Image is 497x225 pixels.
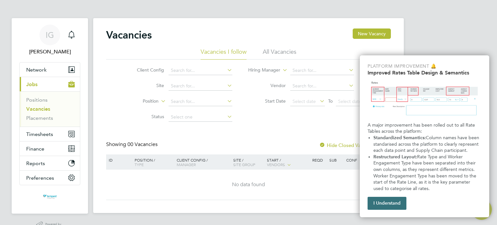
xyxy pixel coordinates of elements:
[373,154,478,191] span: Rate Type and Worker Engagement Type have been separated into their own columns, as they represen...
[338,98,361,104] span: Select date
[290,82,354,91] input: Search for...
[46,31,54,39] span: IG
[311,154,327,165] div: Reqd
[19,25,80,56] a: Go to account details
[130,154,175,170] div: Position /
[26,115,53,121] a: Placements
[107,154,130,165] div: ID
[107,181,390,188] div: No data found
[177,162,196,167] span: Manager
[353,28,391,39] button: New Vacancy
[345,154,361,165] div: Conf
[290,66,354,75] input: Search for...
[175,154,232,170] div: Client Config /
[26,106,50,112] a: Vacancies
[232,154,266,170] div: Site /
[26,175,54,181] span: Preferences
[135,162,144,167] span: Type
[106,28,152,41] h2: Vacancies
[233,162,255,167] span: Site Group
[360,55,489,217] div: Improved Rate Table Semantics
[265,154,311,171] div: Start /
[19,48,80,56] span: Imre Gyori
[127,83,164,88] label: Site
[127,141,158,148] span: 00 Vacancies
[26,81,38,87] span: Jobs
[169,113,232,122] input: Select one
[373,135,426,141] strong: Standardized Semantics:
[243,67,280,73] label: Hiring Manager
[373,154,417,160] strong: Restructured Layout:
[106,141,159,148] div: Showing
[368,63,481,70] p: Platform Improvement 🔔
[169,97,232,106] input: Search for...
[263,48,296,60] li: All Vacancies
[26,97,48,103] a: Positions
[26,67,47,73] span: Network
[319,142,377,148] label: Hide Closed Vacancies
[127,67,164,73] label: Client Config
[26,160,45,166] span: Reports
[373,135,480,153] span: Column names have been standarised across the platform to clearly represent each data point and S...
[19,192,80,202] a: Go to home page
[267,162,285,167] span: Vendors
[42,192,57,202] img: tempestresourcing-logo-retina.png
[248,98,286,104] label: Start Date
[26,146,44,152] span: Finance
[293,98,316,104] span: Select date
[169,66,232,75] input: Search for...
[169,82,232,91] input: Search for...
[368,122,481,135] p: A major improvement has been rolled out to all Rate Tables across the platform:
[248,83,286,88] label: Vendor
[121,98,159,105] label: Position
[368,197,406,210] button: I Understand
[326,97,335,105] span: To
[368,70,481,76] h2: Improved Rates Table Design & Semantics
[12,18,88,214] nav: Main navigation
[368,78,481,119] img: Updated Rates Table Design & Semantics
[26,131,53,137] span: Timesheets
[127,114,164,119] label: Status
[201,48,247,60] li: Vacancies I follow
[328,154,345,165] div: Sub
